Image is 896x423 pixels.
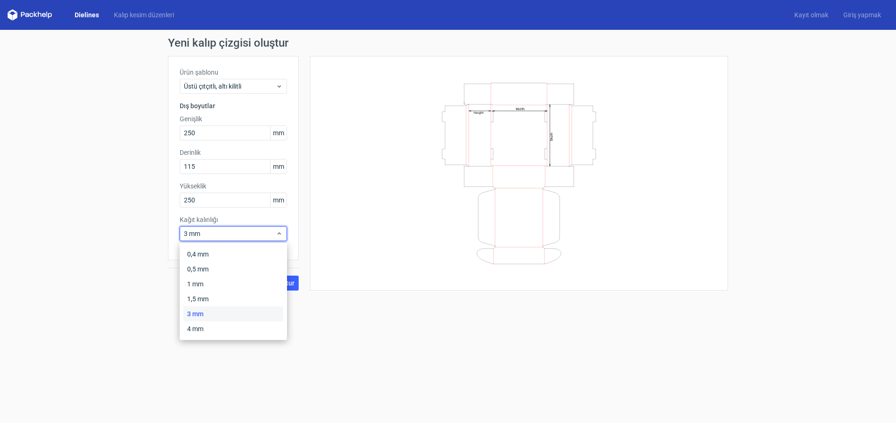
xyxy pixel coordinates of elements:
[106,10,182,20] a: Kalıp kesim düzenleri
[516,106,525,111] text: Width
[273,129,284,137] font: mm
[184,230,200,237] font: 3 mm
[843,11,881,19] font: Giriş yapmak
[474,111,483,114] text: Height
[550,132,553,140] text: Depth
[187,295,209,303] font: 1,5 mm
[187,325,203,333] font: 4 mm
[187,280,203,288] font: 1 mm
[273,196,284,204] font: mm
[187,265,209,273] font: 0,5 mm
[187,250,209,258] font: 0,4 mm
[180,115,202,123] font: Genişlik
[114,11,174,19] font: Kalıp kesim düzenleri
[794,11,828,19] font: Kayıt olmak
[836,10,889,20] a: Giriş yapmak
[184,83,241,90] font: Üstü çıtçıtlı, altı kilitli
[787,10,836,20] a: Kayıt olmak
[180,69,218,76] font: Ürün şablonu
[180,149,201,156] font: Derinlik
[273,163,284,170] font: mm
[187,310,203,318] font: 3 mm
[168,36,288,49] font: Yeni kalıp çizgisi oluştur
[75,11,99,19] font: Dielines
[67,10,106,20] a: Dielines
[180,216,218,223] font: Kağıt kalınlığı
[180,102,215,110] font: Dış boyutlar
[180,182,206,190] font: Yükseklik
